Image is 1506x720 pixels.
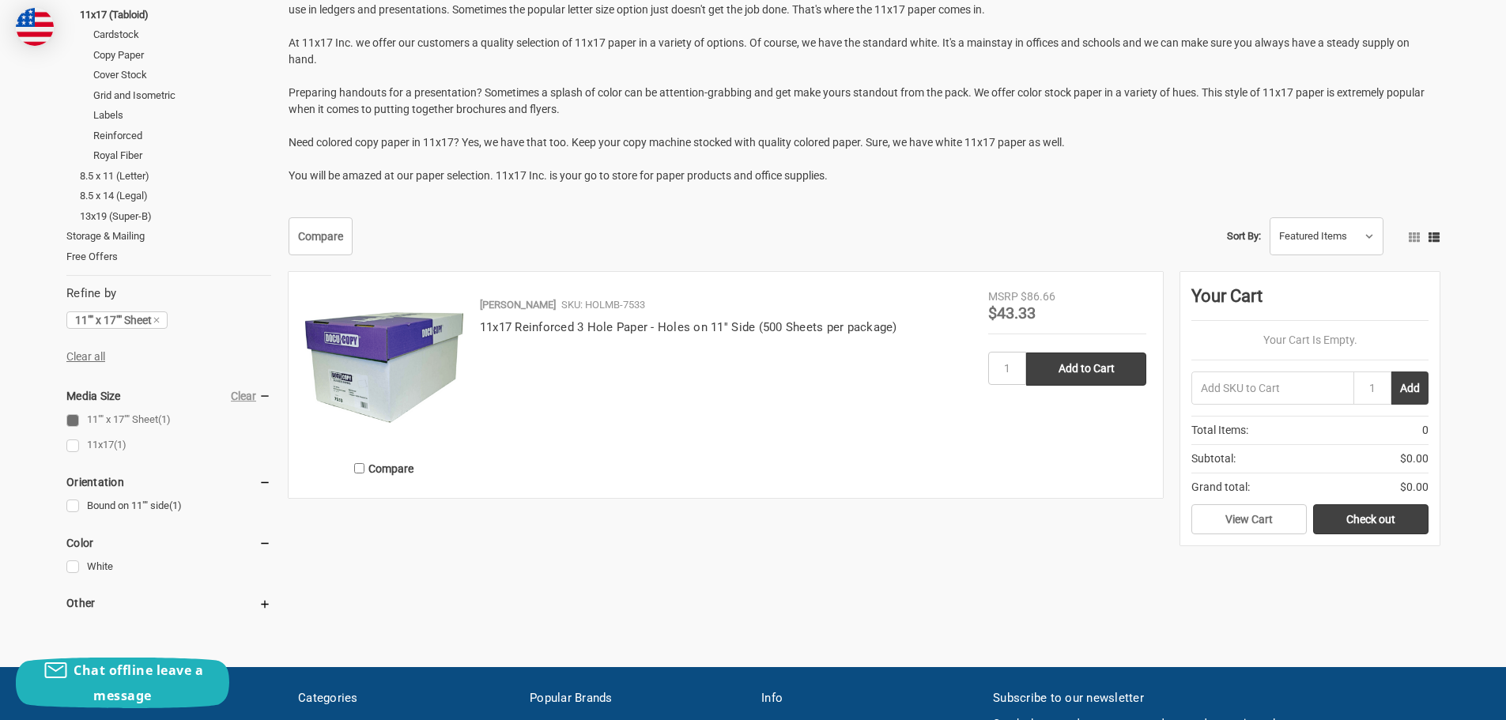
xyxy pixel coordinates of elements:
iframe: Google Customer Reviews [1376,677,1506,720]
h5: Popular Brands [530,689,745,707]
span: $86.66 [1021,290,1055,303]
span: $43.33 [988,303,1036,322]
input: Add SKU to Cart [1191,371,1353,405]
span: (1) [114,439,126,450]
h5: Info [761,689,976,707]
span: Subtotal: [1191,450,1236,467]
span: $0.00 [1400,450,1429,467]
span: (1) [169,499,182,511]
input: Compare [354,463,364,473]
label: Sort By: [1227,224,1261,248]
h5: Other [66,594,271,613]
a: 11x17 [66,435,271,456]
span: (1) [158,413,171,425]
img: duty and tax information for United States [16,8,54,46]
a: Reinforced [93,126,271,146]
a: Free Offers [66,247,271,267]
a: View Cart [1191,504,1307,534]
h5: Color [66,533,271,552]
img: 11x17 Reinforced 3 Hole Paper - Holes on 11'' Side (500 Sheets per package) [305,288,463,447]
a: 8.5 x 14 (Legal) [80,186,271,206]
button: Add [1391,371,1429,405]
label: Compare [305,455,463,481]
a: 11x17 Reinforced 3 Hole Paper - Holes on 11'' Side (500 Sheets per package) [480,320,897,334]
a: White [66,556,271,578]
a: Bound on 11"" side [66,496,271,517]
a: Storage & Mailing [66,226,271,247]
a: 13x19 (Super-B) [80,206,271,227]
div: Your Cart [1191,283,1429,321]
span: $0.00 [1400,479,1429,496]
a: 8.5 x 11 (Letter) [80,166,271,187]
span: Total Items: [1191,422,1248,439]
h5: Categories [298,689,513,707]
span: Preparing handouts for a presentation? Sometimes a splash of color can be attention-grabbing and ... [289,86,1425,115]
p: [PERSON_NAME] [480,297,556,313]
button: Chat offline leave a message [16,658,229,708]
a: Royal Fiber [93,145,271,166]
h5: Subscribe to our newsletter [993,689,1440,707]
a: Compare [289,217,353,255]
a: Check out [1313,504,1429,534]
h5: Orientation [66,473,271,492]
div: MSRP [988,288,1018,305]
a: Copy Paper [93,45,271,66]
h5: Media Size [66,386,271,405]
h5: Refine by [66,285,271,303]
a: 11"" x 17"" Sheet [66,409,271,431]
a: Grid and Isometric [93,85,271,106]
a: Clear [231,390,256,402]
span: You will be amazed at our paper selection. 11x17 Inc. is your go to store for paper products and ... [289,169,828,182]
span: At 11x17 Inc. we offer our customers a quality selection of 11x17 paper in a variety of options. ... [289,36,1410,66]
a: Labels [93,105,271,126]
span: 0 [1422,422,1429,439]
input: Add to Cart [1026,352,1146,386]
a: Cover Stock [93,65,271,85]
a: 11x17 (Tabloid) [80,5,271,25]
p: Your Cart Is Empty. [1191,332,1429,349]
span: Need colored copy paper in 11x17? Yes, we have that too. Keep your copy machine stocked with qual... [289,136,1065,149]
span: Grand total: [1191,479,1250,496]
a: Cardstock [93,25,271,45]
span: Chat offline leave a message [74,662,203,704]
a: 11"" x 17"" Sheet [66,311,168,329]
p: SKU: HOLMB-7533 [561,297,645,313]
a: Clear all [66,350,105,363]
